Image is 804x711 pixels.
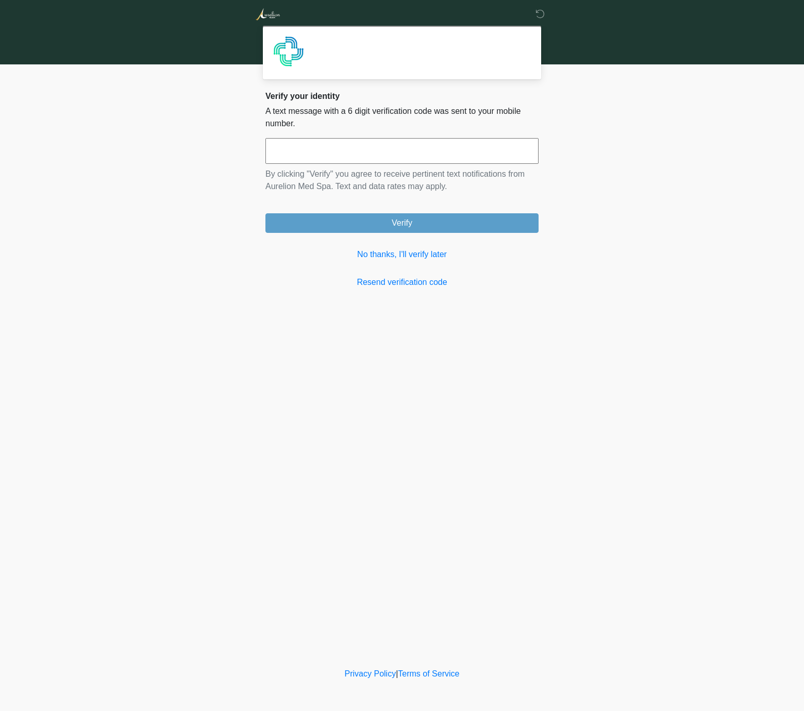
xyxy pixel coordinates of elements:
[265,168,539,193] p: By clicking "Verify" you agree to receive pertinent text notifications from Aurelion Med Spa. Tex...
[265,248,539,261] a: No thanks, I'll verify later
[273,36,304,67] img: Agent Avatar
[265,91,539,101] h2: Verify your identity
[345,669,396,678] a: Privacy Policy
[396,669,398,678] a: |
[265,213,539,233] button: Verify
[255,8,280,21] img: Aurelion Med Spa Logo
[265,276,539,289] a: Resend verification code
[265,105,539,130] p: A text message with a 6 digit verification code was sent to your mobile number.
[398,669,459,678] a: Terms of Service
